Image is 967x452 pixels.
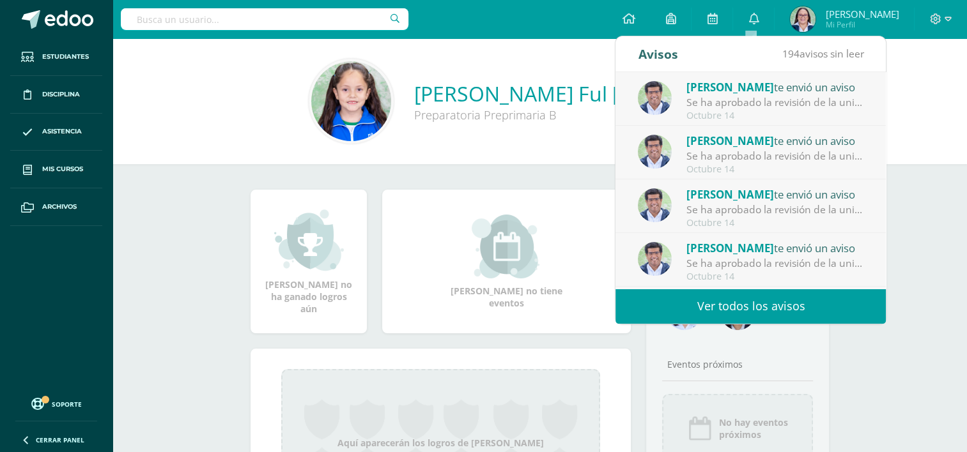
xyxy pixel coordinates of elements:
span: Asistencia [42,126,82,137]
div: Se ha aprobado la revisión de la unidad Unidad 4 para el curso Física Cuarto Bach. CC.LL. Bachill... [686,202,864,217]
div: Se ha aprobado la revisión de la unidad Unidad 4 para el curso Ciencias Naturales III Curso Ciclo... [686,95,864,110]
div: Se ha aprobado la revisión de la unidad Unidad 4 para el curso Ciencias Naturales III Curso Ciclo... [686,149,864,163]
div: [PERSON_NAME] no tiene eventos [443,215,571,309]
div: Eventos próximos [662,358,813,370]
img: 26a2302f57c9c751ee06aea91ca1948d.png [638,135,672,169]
div: te envió un aviso [686,132,864,149]
input: Busca un usuario... [121,8,408,30]
img: 26a2302f57c9c751ee06aea91ca1948d.png [638,188,672,222]
div: Avisos [638,36,677,72]
span: Estudiantes [42,52,89,62]
img: event_small.png [472,215,541,278]
span: [PERSON_NAME] [686,80,774,94]
img: event_icon.png [687,416,713,441]
span: 194 [782,47,799,61]
img: 26a2302f57c9c751ee06aea91ca1948d.png [638,242,672,276]
img: achievement_small.png [274,208,344,272]
a: Disciplina [10,76,102,114]
div: te envió un aviso [686,239,864,256]
span: [PERSON_NAME] [686,241,774,255]
div: Octubre 14 [686,218,864,229]
span: avisos sin leer [782,47,863,61]
span: Archivos [42,202,77,212]
span: [PERSON_NAME] [825,8,899,20]
span: No hay eventos próximos [719,416,788,441]
a: Mis cursos [10,151,102,188]
span: Mis cursos [42,164,83,174]
span: Cerrar panel [36,435,84,444]
a: Estudiantes [10,38,102,76]
span: [PERSON_NAME] [686,133,774,148]
a: Ver todos los avisos [615,289,886,324]
span: Mi Perfil [825,19,899,30]
div: Se ha aprobado la revisión de la unidad Unidad 4 para el curso Física Cuarto Bach. CC.LL. Bachill... [686,256,864,271]
div: te envió un aviso [686,79,864,95]
div: [PERSON_NAME] no ha ganado logros aún [263,208,354,315]
span: Soporte [52,400,82,409]
div: Octubre 14 [686,110,864,121]
div: Preparatoria Preprimaria B [414,107,771,123]
div: te envió un aviso [686,186,864,202]
img: 26a2302f57c9c751ee06aea91ca1948d.png [638,81,672,115]
div: Octubre 14 [686,164,864,175]
span: [PERSON_NAME] [686,187,774,202]
span: Disciplina [42,89,80,100]
a: [PERSON_NAME] Ful [PERSON_NAME] [414,80,771,107]
img: 1b250199a7272c7df968ca1fcfd28194.png [790,6,816,32]
img: b92e7e4857900a0181bc085035e96fa4.png [311,61,391,141]
a: Archivos [10,188,102,226]
a: Asistencia [10,114,102,151]
div: Octubre 14 [686,271,864,282]
a: Soporte [15,395,97,412]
